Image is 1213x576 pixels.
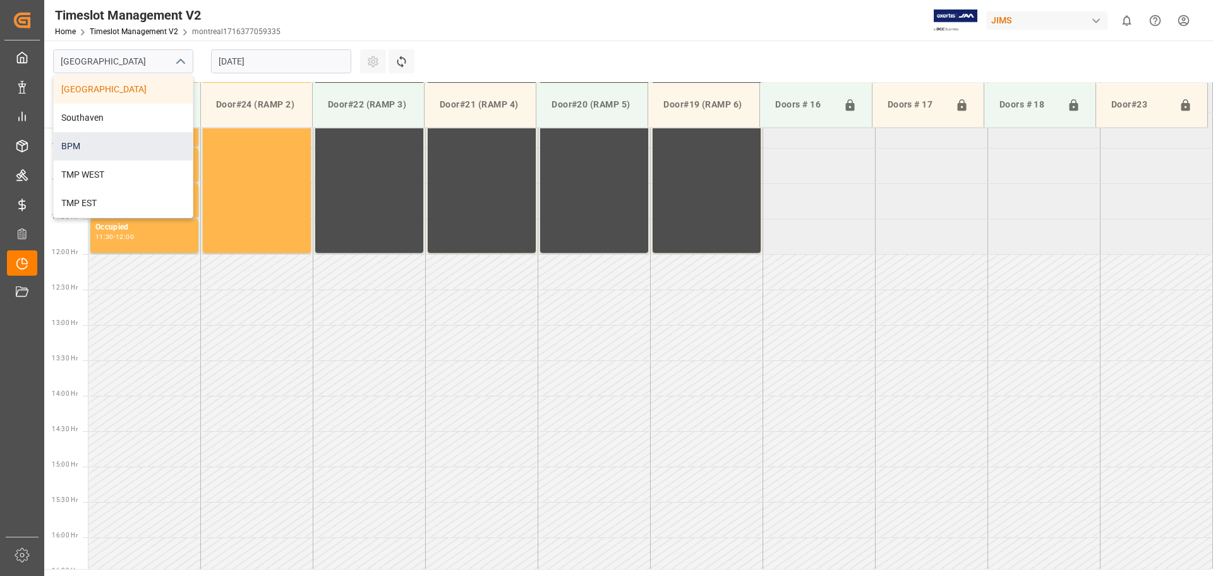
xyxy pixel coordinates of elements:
[54,104,193,132] div: Southaven
[55,6,281,25] div: Timeslot Management V2
[1106,93,1174,117] div: Door#23
[170,52,189,71] button: close menu
[52,355,78,362] span: 13:30 Hr
[54,75,193,104] div: [GEOGRAPHIC_DATA]
[211,93,302,116] div: Door#24 (RAMP 2)
[52,248,78,255] span: 12:00 Hr
[1113,6,1141,35] button: show 0 new notifications
[52,319,78,326] span: 13:00 Hr
[323,93,414,116] div: Door#22 (RAMP 3)
[90,27,178,36] a: Timeslot Management V2
[211,49,351,73] input: DD.MM.YYYY
[52,284,78,291] span: 12:30 Hr
[883,93,950,117] div: Doors # 17
[54,161,193,189] div: TMP WEST
[54,132,193,161] div: BPM
[52,496,78,503] span: 15:30 Hr
[95,234,114,240] div: 11:30
[52,390,78,397] span: 14:00 Hr
[54,189,193,218] div: TMP EST
[114,234,116,240] div: -
[934,9,977,32] img: Exertis%20JAM%20-%20Email%20Logo.jpg_1722504956.jpg
[116,234,134,240] div: 12:00
[53,49,193,73] input: Type to search/select
[52,142,78,149] span: 10:30 Hr
[986,8,1113,32] button: JIMS
[52,213,78,220] span: 11:30 Hr
[52,178,78,185] span: 11:00 Hr
[658,93,749,116] div: Door#19 (RAMP 6)
[52,461,78,468] span: 15:00 Hr
[52,567,78,574] span: 16:30 Hr
[1141,6,1169,35] button: Help Center
[95,221,193,234] div: Occupied
[435,93,526,116] div: Door#21 (RAMP 4)
[52,426,78,432] span: 14:30 Hr
[52,532,78,539] span: 16:00 Hr
[770,93,838,117] div: Doors # 16
[546,93,637,116] div: Door#20 (RAMP 5)
[994,93,1062,117] div: Doors # 18
[986,11,1107,30] div: JIMS
[55,27,76,36] a: Home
